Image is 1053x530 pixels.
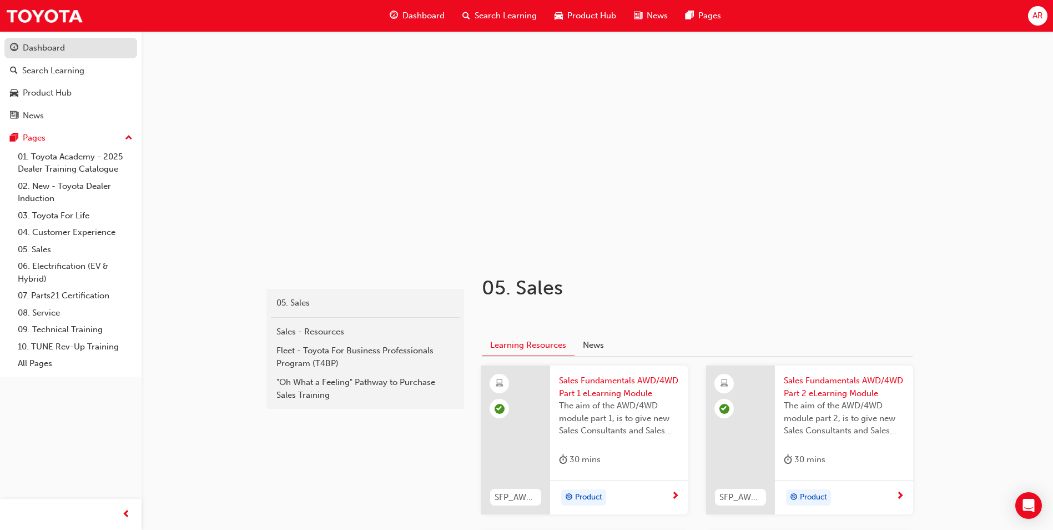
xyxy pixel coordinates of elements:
span: Search Learning [475,9,537,22]
button: DashboardSearch LearningProduct HubNews [4,36,137,128]
span: news-icon [10,111,18,121]
span: prev-icon [122,508,130,522]
button: Learning Resources [482,335,575,357]
a: 06. Electrification (EV & Hybrid) [13,258,137,287]
a: 07. Parts21 Certification [13,287,137,304]
span: target-icon [790,491,798,505]
div: Product Hub [23,87,72,99]
div: 30 mins [784,453,825,467]
a: pages-iconPages [677,4,730,27]
a: Search Learning [4,61,137,81]
span: news-icon [634,9,642,23]
span: target-icon [565,491,573,505]
span: learningRecordVerb_COMPLETE-icon [495,404,505,414]
a: news-iconNews [625,4,677,27]
span: up-icon [125,131,133,146]
span: pages-icon [10,133,18,143]
span: AR [1032,9,1043,22]
button: Pages [4,128,137,148]
span: Product [800,491,827,504]
a: 05. Sales [271,293,460,313]
a: 09. Technical Training [13,321,137,338]
span: News [647,9,668,22]
a: search-iconSearch Learning [454,4,546,27]
a: 04. Customer Experience [13,224,137,241]
span: next-icon [896,492,904,502]
span: The aim of the AWD/4WD module part 1, is to give new Sales Consultants and Sales Professionals an... [559,399,679,437]
span: guage-icon [390,9,398,23]
span: car-icon [555,9,563,23]
a: Product Hub [4,83,137,103]
img: Trak [6,3,83,28]
a: 01. Toyota Academy - 2025 Dealer Training Catalogue [13,148,137,178]
button: News [575,335,612,356]
a: Dashboard [4,38,137,58]
span: Pages [698,9,721,22]
span: car-icon [10,88,18,98]
a: All Pages [13,355,137,372]
a: 10. TUNE Rev-Up Training [13,338,137,356]
a: Sales - Resources [271,322,460,342]
div: Search Learning [22,64,84,77]
span: SFP_AWD_4WD_P1 [495,491,537,504]
div: Open Intercom Messenger [1015,492,1042,519]
a: car-iconProduct Hub [546,4,625,27]
a: Fleet - Toyota For Business Professionals Program (T4BP) [271,341,460,373]
h1: 05. Sales [482,276,846,300]
a: 08. Service [13,304,137,322]
div: News [23,109,44,122]
span: learningResourceType_ELEARNING-icon [496,377,503,391]
a: 05. Sales [13,241,137,258]
div: 30 mins [559,453,601,467]
span: next-icon [671,492,679,502]
span: learningResourceType_ELEARNING-icon [721,377,728,391]
a: "Oh What a Feeling" Pathway to Purchase Sales Training [271,373,460,404]
span: search-icon [10,66,18,76]
span: duration-icon [559,453,567,467]
span: guage-icon [10,43,18,53]
a: guage-iconDashboard [381,4,454,27]
span: Product [575,491,602,504]
span: Sales Fundamentals AWD/4WD Part 2 eLearning Module [784,374,904,399]
span: Product Hub [567,9,616,22]
a: 03. Toyota For Life [13,207,137,224]
a: SFP_AWD_4WD_P1Sales Fundamentals AWD/4WD Part 1 eLearning ModuleThe aim of the AWD/4WD module par... [481,366,688,514]
span: SFP_AWD_4WD_P2 [719,491,762,504]
span: duration-icon [784,453,792,467]
div: Sales - Resources [276,326,454,338]
a: 02. New - Toyota Dealer Induction [13,178,137,207]
div: "Oh What a Feeling" Pathway to Purchase Sales Training [276,376,454,401]
div: Fleet - Toyota For Business Professionals Program (T4BP) [276,344,454,369]
div: Dashboard [23,42,65,54]
a: SFP_AWD_4WD_P2Sales Fundamentals AWD/4WD Part 2 eLearning ModuleThe aim of the AWD/4WD module par... [706,366,913,514]
span: The aim of the AWD/4WD module part 2, is to give new Sales Consultants and Sales Professionals an... [784,399,904,437]
span: Sales Fundamentals AWD/4WD Part 1 eLearning Module [559,374,679,399]
span: search-icon [462,9,470,23]
button: AR [1028,6,1047,26]
span: pages-icon [686,9,694,23]
span: learningRecordVerb_COMPLETE-icon [719,404,729,414]
div: Pages [23,132,46,144]
div: 05. Sales [276,297,454,309]
span: Dashboard [402,9,445,22]
a: News [4,106,137,126]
